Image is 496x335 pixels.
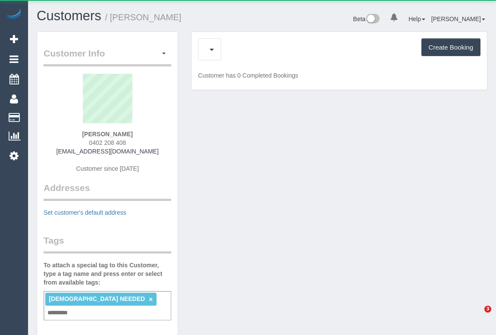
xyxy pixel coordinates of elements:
legend: Customer Info [44,47,171,66]
small: / [PERSON_NAME] [105,13,182,22]
a: Set customer's default address [44,209,126,216]
legend: Tags [44,234,171,254]
a: × [149,296,153,303]
a: [PERSON_NAME] [431,16,485,22]
span: 3 [484,306,491,313]
iframe: Intercom live chat [467,306,487,326]
a: Customers [37,8,101,23]
label: To attach a special tag to this Customer, type a tag name and press enter or select from availabl... [44,261,171,287]
a: Beta [353,16,380,22]
span: Customer since [DATE] [76,165,139,172]
img: New interface [365,14,380,25]
button: Create Booking [421,38,480,56]
a: [EMAIL_ADDRESS][DOMAIN_NAME] [57,148,159,155]
span: [DEMOGRAPHIC_DATA] NEEDED [49,295,145,302]
strong: [PERSON_NAME] [82,131,132,138]
img: Automaid Logo [5,9,22,21]
a: Help [408,16,425,22]
p: Customer has 0 Completed Bookings [198,71,480,80]
span: 0402 208 408 [89,139,126,146]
